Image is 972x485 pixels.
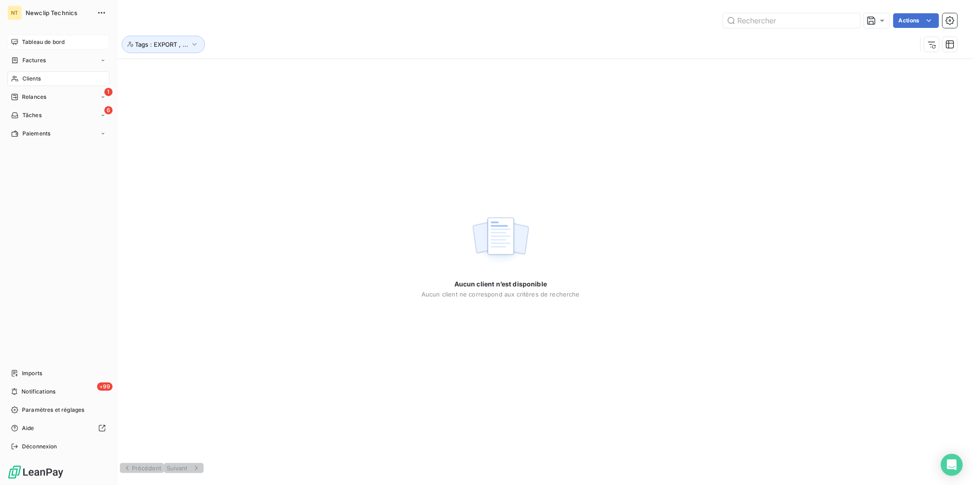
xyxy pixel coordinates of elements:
span: Clients [22,75,41,83]
a: Paiements [7,126,109,141]
span: +99 [97,383,113,391]
a: Aide [7,421,109,436]
span: Relances [22,93,46,101]
a: Factures [7,53,109,68]
a: Paramètres et réglages [7,403,109,417]
span: Aide [22,424,34,432]
div: Open Intercom Messenger [941,454,963,476]
a: Clients [7,71,109,86]
img: empty state [471,212,530,269]
button: Tags : EXPORT , ... [122,36,205,53]
img: Logo LeanPay [7,465,64,480]
span: Imports [22,369,42,377]
span: Tableau de bord [22,38,65,46]
button: Suivant [164,463,204,473]
span: Paramètres et réglages [22,406,84,414]
span: Paiements [22,129,50,138]
span: Newclip Technics [26,9,92,16]
span: Aucun client ne correspond aux critères de recherche [421,291,580,298]
span: Notifications [22,388,55,396]
span: Factures [22,56,46,65]
a: 1Relances [7,90,109,104]
a: Tableau de bord [7,35,109,49]
span: 6 [104,106,113,114]
span: Tâches [22,111,42,119]
span: Déconnexion [22,442,57,451]
button: Précédent [120,463,164,473]
div: NT [7,5,22,20]
button: Actions [893,13,939,28]
span: 1 [104,88,113,96]
a: Imports [7,366,109,381]
a: 6Tâches [7,108,109,123]
input: Rechercher [723,13,860,28]
span: Aucun client n’est disponible [454,280,547,289]
span: Tags : EXPORT , ... [135,41,188,48]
